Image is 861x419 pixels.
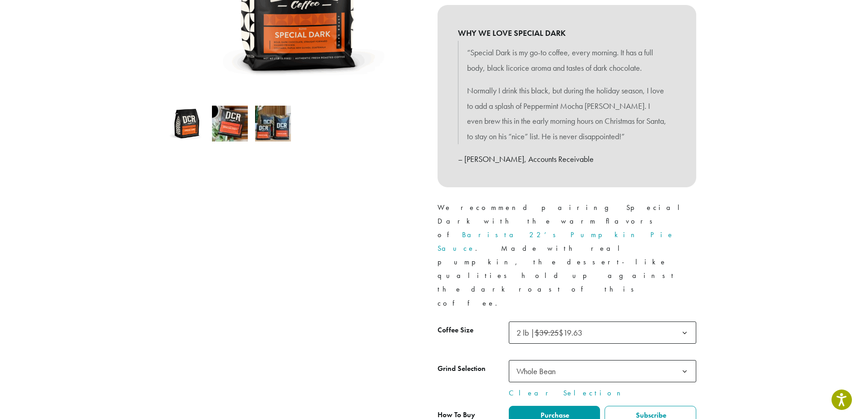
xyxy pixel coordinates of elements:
img: Special Dark - Image 2 [212,106,248,141]
span: 2 lb | $39.25 $19.63 [509,322,696,344]
label: Grind Selection [438,362,509,375]
del: $39.25 [535,327,559,338]
span: Whole Bean [517,366,556,376]
img: Special Dark - Image 3 [255,106,291,141]
p: We recommend pairing Special Dark with the warm flavors of . Made with real pumpkin, the dessert-... [438,201,696,310]
a: Clear Selection [509,388,696,399]
p: Normally I drink this black, but during the holiday season, I love to add a splash of Peppermint ... [467,83,667,144]
p: “Special Dark is my go-to coffee, every morning. It has a full body, black licorice aroma and tas... [467,45,667,76]
span: 2 lb | $39.25 $19.63 [513,324,591,341]
p: – [PERSON_NAME], Accounts Receivable [458,151,676,167]
span: Whole Bean [513,362,565,380]
b: WHY WE LOVE SPECIAL DARK [458,25,676,41]
img: Special Dark [169,106,205,141]
span: Whole Bean [509,360,696,382]
label: Coffee Size [438,324,509,337]
span: 2 lb | $19.63 [517,327,582,338]
a: Barista 22’s Pumpkin Pie Sauce [438,230,674,253]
